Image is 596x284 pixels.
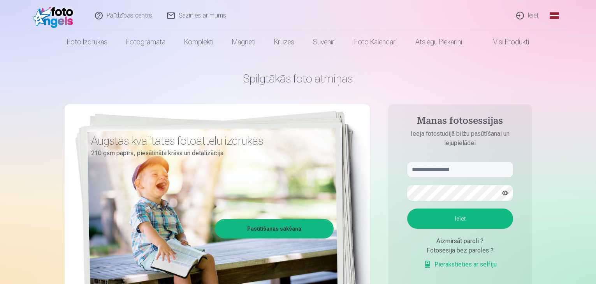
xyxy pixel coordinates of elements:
[407,209,513,229] button: Ieiet
[223,31,265,53] a: Magnēti
[216,220,332,237] a: Pasūtīšanas sākšana
[58,31,117,53] a: Foto izdrukas
[117,31,175,53] a: Fotogrāmata
[304,31,345,53] a: Suvenīri
[399,129,521,148] p: Ieeja fotostudijā bilžu pasūtīšanai un lejupielādei
[406,31,471,53] a: Atslēgu piekariņi
[175,31,223,53] a: Komplekti
[399,115,521,129] h4: Manas fotosessijas
[471,31,538,53] a: Visi produkti
[424,260,497,269] a: Pierakstieties ar selfiju
[265,31,304,53] a: Krūzes
[91,134,328,148] h3: Augstas kvalitātes fotoattēlu izdrukas
[33,3,77,28] img: /fa1
[65,72,532,86] h1: Spilgtākās foto atmiņas
[91,148,328,159] p: 210 gsm papīrs, piesātināta krāsa un detalizācija
[407,237,513,246] div: Aizmirsāt paroli ?
[345,31,406,53] a: Foto kalendāri
[407,246,513,255] div: Fotosesija bez paroles ?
